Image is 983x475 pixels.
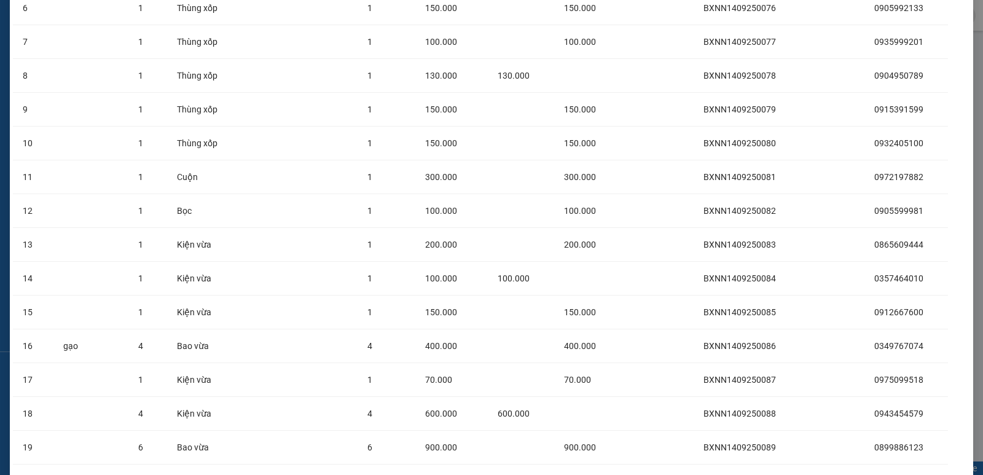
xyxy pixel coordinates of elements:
[564,104,596,114] span: 150.000
[138,375,143,385] span: 1
[425,409,457,418] span: 600.000
[367,273,372,283] span: 1
[564,206,596,216] span: 100.000
[874,172,923,182] span: 0972197882
[564,307,596,317] span: 150.000
[13,296,53,329] td: 15
[874,273,923,283] span: 0357464010
[874,240,923,249] span: 0865609444
[874,307,923,317] span: 0912667600
[367,307,372,317] span: 1
[138,71,143,80] span: 1
[425,307,457,317] span: 150.000
[367,240,372,249] span: 1
[167,363,236,397] td: Kiện vừa
[874,3,923,13] span: 0905992133
[138,104,143,114] span: 1
[703,71,776,80] span: BXNN1409250078
[13,25,53,59] td: 7
[13,127,53,160] td: 10
[167,127,236,160] td: Thùng xốp
[874,375,923,385] span: 0975099518
[367,138,372,148] span: 1
[167,59,236,93] td: Thùng xốp
[13,262,53,296] td: 14
[425,138,457,148] span: 150.000
[367,442,372,452] span: 6
[167,262,236,296] td: Kiện vừa
[874,37,923,47] span: 0935999201
[703,240,776,249] span: BXNN1409250083
[425,375,452,385] span: 70.000
[138,442,143,452] span: 6
[138,341,143,351] span: 4
[138,172,143,182] span: 1
[703,442,776,452] span: BXNN1409250089
[874,138,923,148] span: 0932405100
[564,341,596,351] span: 400.000
[167,296,236,329] td: Kiện vừa
[138,37,143,47] span: 1
[138,409,143,418] span: 4
[703,375,776,385] span: BXNN1409250087
[564,138,596,148] span: 150.000
[13,59,53,93] td: 8
[138,273,143,283] span: 1
[703,3,776,13] span: BXNN1409250076
[367,341,372,351] span: 4
[498,273,530,283] span: 100.000
[703,206,776,216] span: BXNN1409250082
[425,104,457,114] span: 150.000
[13,431,53,465] td: 19
[425,240,457,249] span: 200.000
[367,37,372,47] span: 1
[13,160,53,194] td: 11
[703,307,776,317] span: BXNN1409250085
[564,375,591,385] span: 70.000
[425,206,457,216] span: 100.000
[13,329,53,363] td: 16
[367,375,372,385] span: 1
[703,104,776,114] span: BXNN1409250079
[13,93,53,127] td: 9
[703,37,776,47] span: BXNN1409250077
[874,71,923,80] span: 0904950789
[13,363,53,397] td: 17
[138,240,143,249] span: 1
[167,228,236,262] td: Kiện vừa
[138,307,143,317] span: 1
[425,71,457,80] span: 130.000
[167,431,236,465] td: Bao vừa
[425,273,457,283] span: 100.000
[425,442,457,452] span: 900.000
[425,172,457,182] span: 300.000
[564,442,596,452] span: 900.000
[564,172,596,182] span: 300.000
[564,240,596,249] span: 200.000
[13,194,53,228] td: 12
[13,397,53,431] td: 18
[13,228,53,262] td: 13
[425,37,457,47] span: 100.000
[367,172,372,182] span: 1
[874,206,923,216] span: 0905599981
[874,409,923,418] span: 0943454579
[498,71,530,80] span: 130.000
[703,341,776,351] span: BXNN1409250086
[138,3,143,13] span: 1
[138,138,143,148] span: 1
[167,93,236,127] td: Thùng xốp
[874,442,923,452] span: 0899886123
[367,409,372,418] span: 4
[498,409,530,418] span: 600.000
[703,138,776,148] span: BXNN1409250080
[425,341,457,351] span: 400.000
[167,397,236,431] td: Kiện vừa
[367,71,372,80] span: 1
[874,104,923,114] span: 0915391599
[53,329,128,363] td: gạo
[367,206,372,216] span: 1
[564,3,596,13] span: 150.000
[703,273,776,283] span: BXNN1409250084
[367,3,372,13] span: 1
